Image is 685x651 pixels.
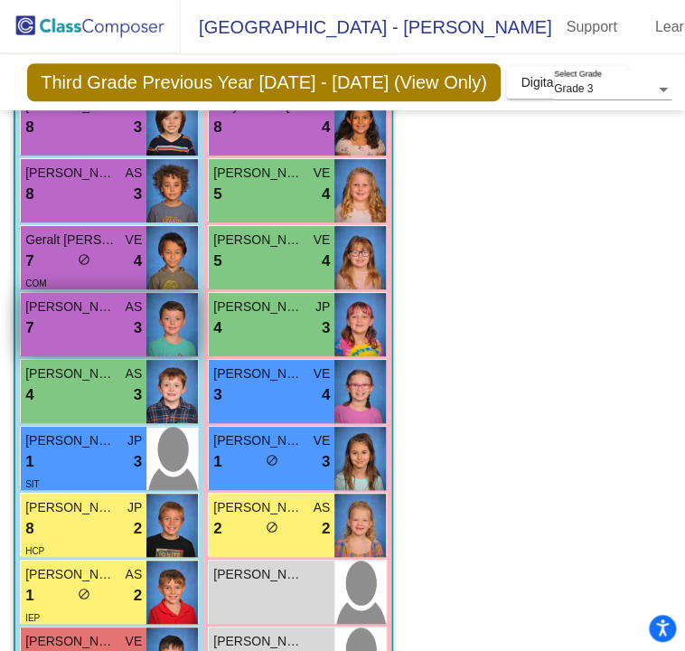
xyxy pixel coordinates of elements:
[134,383,142,407] span: 3
[25,278,46,288] span: COM
[127,431,142,450] span: JP
[213,164,304,183] span: [PERSON_NAME]
[322,250,330,273] span: 4
[25,498,116,517] span: [PERSON_NAME]
[25,632,116,651] span: [PERSON_NAME]
[78,588,90,600] span: do_not_disturb_alt
[25,364,116,383] span: [PERSON_NAME]
[322,316,330,340] span: 3
[125,364,142,383] span: AS
[25,183,33,206] span: 8
[213,364,304,383] span: [PERSON_NAME]
[127,498,142,517] span: JP
[313,431,330,450] span: VE
[25,316,33,340] span: 7
[213,383,221,407] span: 3
[315,297,330,316] span: JP
[25,164,116,183] span: [PERSON_NAME]
[25,116,33,139] span: 8
[25,565,116,584] span: [PERSON_NAME]
[25,431,116,450] span: [PERSON_NAME]
[125,164,142,183] span: AS
[213,450,221,474] span: 1
[213,431,304,450] span: [PERSON_NAME]
[134,450,142,474] span: 3
[25,231,116,250] span: Geralt [PERSON_NAME]
[213,632,304,651] span: [PERSON_NAME]
[213,565,304,584] span: [PERSON_NAME]
[134,316,142,340] span: 3
[521,75,614,90] span: Digital Data Wall
[134,584,142,608] span: 2
[134,116,142,139] span: 3
[313,364,330,383] span: VE
[266,454,278,467] span: do_not_disturb_alt
[322,183,330,206] span: 4
[125,565,142,584] span: AS
[266,521,278,533] span: do_not_disturb_alt
[213,183,221,206] span: 5
[78,253,90,266] span: do_not_disturb_alt
[134,183,142,206] span: 3
[27,63,501,101] span: Third Grade Previous Year [DATE] - [DATE] (View Only)
[322,517,330,541] span: 2
[25,297,116,316] span: [PERSON_NAME]
[551,13,631,42] a: Support
[213,498,304,517] span: [PERSON_NAME]
[25,584,33,608] span: 1
[213,517,221,541] span: 2
[554,82,593,95] span: Grade 3
[506,66,628,99] button: Digital Data Wall
[134,517,142,541] span: 2
[313,231,330,250] span: VE
[213,231,304,250] span: [PERSON_NAME]
[313,164,330,183] span: VE
[213,316,221,340] span: 4
[181,13,551,42] span: [GEOGRAPHIC_DATA] - [PERSON_NAME]
[313,498,330,517] span: AS
[25,546,44,556] span: HCP
[125,297,142,316] span: AS
[25,450,33,474] span: 1
[322,116,330,139] span: 4
[25,517,33,541] span: 8
[125,231,142,250] span: VE
[25,383,33,407] span: 4
[25,613,40,623] span: IEP
[322,450,330,474] span: 3
[125,632,142,651] span: VE
[322,383,330,407] span: 4
[25,250,33,273] span: 7
[134,250,142,273] span: 4
[213,116,221,139] span: 8
[213,250,221,273] span: 5
[25,479,40,489] span: SIT
[213,297,304,316] span: [PERSON_NAME]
